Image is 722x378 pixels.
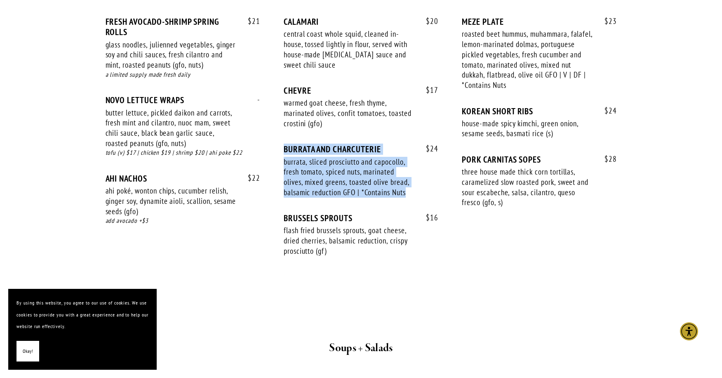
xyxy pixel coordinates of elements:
div: house-made spicy kimchi, green onion, sesame seeds, basmati rice (s) [462,118,593,139]
div: add avocado +$3 [106,216,260,226]
span: Okay! [23,345,33,357]
div: KOREAN SHORT RIBS [462,106,616,116]
div: ahi poké, wonton chips, cucumber relish, ginger soy, dynamite aioli, scallion, sesame seeds (gfo) [106,186,237,216]
span: 23 [596,17,617,26]
span: 24 [418,144,438,154]
h2: Soups + Salads [121,340,602,357]
span: 21 [240,17,260,26]
span: 16 [418,213,438,222]
div: MEZE PLATE [462,17,616,27]
div: Accessibility Menu [680,322,698,340]
div: a limited supply made fresh daily [106,70,260,80]
div: CALAMARI [284,17,438,27]
div: tofu (v) $17 | chicken $19 | shrimp $20 | ahi poke $22 [106,148,260,158]
div: butter lettuce, pickled daikon and carrots, fresh mint and cilantro, nuoc mam, sweet chili sauce,... [106,108,237,149]
div: flash fried brussels sprouts, goat cheese, dried cherries, balsamic reduction, crispy prosciutto ... [284,225,415,256]
div: central coast whole squid, cleaned in-house, tossed lightly in flour, served with house-made [MED... [284,29,415,70]
span: $ [604,106,609,116]
div: BRUSSELS SPROUTS [284,213,438,223]
section: Cookie banner [8,289,157,370]
div: burrata, sliced prosciutto and capocollo, fresh tomato, spiced nuts, marinated olives, mixed gree... [284,157,415,198]
div: three house made thick corn tortillas, caramelized slow roasted pork, sweet and sour escabeche, s... [462,167,593,208]
div: AHI NACHOS [106,173,260,184]
div: warmed goat cheese, fresh thyme, marinated olives, confit tomatoes, toasted crostini (gfo) [284,98,415,128]
span: $ [426,85,430,95]
span: 17 [418,85,438,95]
span: $ [426,144,430,154]
span: $ [604,16,609,26]
span: $ [248,173,252,183]
div: roasted beet hummus, muhammara, falafel, lemon-marinated dolmas, portuguese pickled vegetables, f... [462,29,593,90]
span: $ [248,16,252,26]
span: $ [604,154,609,164]
span: $ [426,16,430,26]
span: 28 [596,154,617,164]
span: 22 [240,173,260,183]
div: NOVO LETTUCE WRAPS [106,95,260,105]
span: $ [426,213,430,222]
div: BURRATA AND CHARCUTERIE [284,144,438,154]
div: glass noodles, julienned vegetables, ginger soy and chili sauces, fresh cilantro and mint, roaste... [106,40,237,70]
div: PORK CARNITAS SOPES [462,154,616,165]
span: 20 [418,17,438,26]
div: CHEVRE [284,85,438,96]
p: By using this website, you agree to our use of cookies. We use cookies to provide you with a grea... [16,297,148,333]
span: - [249,95,260,104]
span: 24 [596,106,617,116]
div: FRESH AVOCADO-SHRIMP SPRING ROLLS [106,17,260,37]
button: Okay! [16,341,39,362]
